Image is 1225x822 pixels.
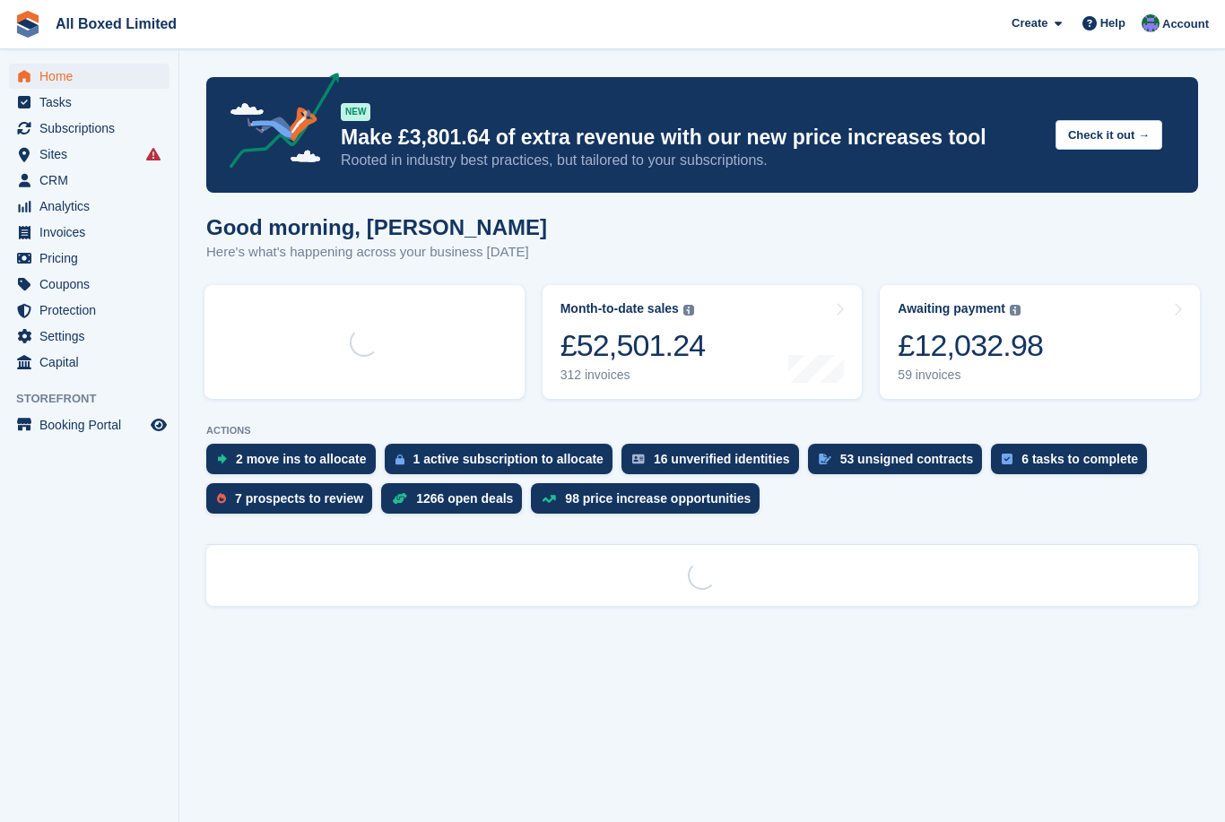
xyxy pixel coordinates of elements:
[1142,14,1160,32] img: Liam Spencer
[565,491,751,506] div: 98 price increase opportunities
[683,305,694,316] img: icon-info-grey-7440780725fd019a000dd9b08b2336e03edf1995a4989e88bcd33f0948082b44.svg
[560,301,679,316] div: Month-to-date sales
[808,444,992,483] a: 53 unsigned contracts
[560,327,706,364] div: £52,501.24
[9,412,169,437] a: menu
[9,142,169,167] a: menu
[341,103,370,121] div: NEW
[413,452,604,466] div: 1 active subscription to allocate
[991,444,1156,483] a: 6 tasks to complete
[206,215,547,239] h1: Good morning, [PERSON_NAME]
[840,452,974,466] div: 53 unsigned contracts
[9,116,169,141] a: menu
[214,73,340,175] img: price-adjustments-announcement-icon-8257ccfd72463d97f412b2fc003d46551f7dbcb40ab6d574587a9cd5c0d94...
[416,491,513,506] div: 1266 open deals
[381,483,531,523] a: 1266 open deals
[39,350,147,375] span: Capital
[39,324,147,349] span: Settings
[898,301,1005,316] div: Awaiting payment
[9,272,169,297] a: menu
[1056,120,1162,150] button: Check it out →
[39,272,147,297] span: Coupons
[542,495,556,503] img: price_increase_opportunities-93ffe204e8149a01c8c9dc8f82e8f89637d9d84a8eef4429ea346261dce0b2c0.svg
[560,368,706,383] div: 312 invoices
[632,454,645,464] img: verify_identity-adf6edd0f0f0b5bbfe63781bf79b02c33cf7c696d77639b501bdc392416b5a36.svg
[39,246,147,271] span: Pricing
[621,444,808,483] a: 16 unverified identities
[39,168,147,193] span: CRM
[9,350,169,375] a: menu
[9,246,169,271] a: menu
[1162,15,1209,33] span: Account
[9,64,169,89] a: menu
[39,194,147,219] span: Analytics
[206,242,547,263] p: Here's what's happening across your business [DATE]
[39,298,147,323] span: Protection
[9,324,169,349] a: menu
[9,194,169,219] a: menu
[16,390,178,408] span: Storefront
[9,90,169,115] a: menu
[39,116,147,141] span: Subscriptions
[880,285,1200,399] a: Awaiting payment £12,032.98 59 invoices
[898,368,1043,383] div: 59 invoices
[1002,454,1012,464] img: task-75834270c22a3079a89374b754ae025e5fb1db73e45f91037f5363f120a921f8.svg
[148,414,169,436] a: Preview store
[543,285,863,399] a: Month-to-date sales £52,501.24 312 invoices
[654,452,790,466] div: 16 unverified identities
[385,444,621,483] a: 1 active subscription to allocate
[392,492,407,505] img: deal-1b604bf984904fb50ccaf53a9ad4b4a5d6e5aea283cecdc64d6e3604feb123c2.svg
[206,425,1198,437] p: ACTIONS
[9,220,169,245] a: menu
[395,454,404,465] img: active_subscription_to_allocate_icon-d502201f5373d7db506a760aba3b589e785aa758c864c3986d89f69b8ff3...
[217,454,227,464] img: move_ins_to_allocate_icon-fdf77a2bb77ea45bf5b3d319d69a93e2d87916cf1d5bf7949dd705db3b84f3ca.svg
[39,142,147,167] span: Sites
[341,151,1041,170] p: Rooted in industry best practices, but tailored to your subscriptions.
[1012,14,1047,32] span: Create
[206,483,381,523] a: 7 prospects to review
[531,483,769,523] a: 98 price increase opportunities
[39,64,147,89] span: Home
[9,298,169,323] a: menu
[48,9,184,39] a: All Boxed Limited
[9,168,169,193] a: menu
[341,125,1041,151] p: Make £3,801.64 of extra revenue with our new price increases tool
[235,491,363,506] div: 7 prospects to review
[898,327,1043,364] div: £12,032.98
[819,454,831,464] img: contract_signature_icon-13c848040528278c33f63329250d36e43548de30e8caae1d1a13099fd9432cc5.svg
[1100,14,1125,32] span: Help
[217,493,226,504] img: prospect-51fa495bee0391a8d652442698ab0144808aea92771e9ea1ae160a38d050c398.svg
[39,90,147,115] span: Tasks
[39,220,147,245] span: Invoices
[206,444,385,483] a: 2 move ins to allocate
[1021,452,1138,466] div: 6 tasks to complete
[236,452,367,466] div: 2 move ins to allocate
[39,412,147,437] span: Booking Portal
[146,147,161,161] i: Smart entry sync failures have occurred
[14,11,41,38] img: stora-icon-8386f47178a22dfd0bd8f6a31ec36ba5ce8667c1dd55bd0f319d3a0aa187defe.svg
[1010,305,1021,316] img: icon-info-grey-7440780725fd019a000dd9b08b2336e03edf1995a4989e88bcd33f0948082b44.svg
